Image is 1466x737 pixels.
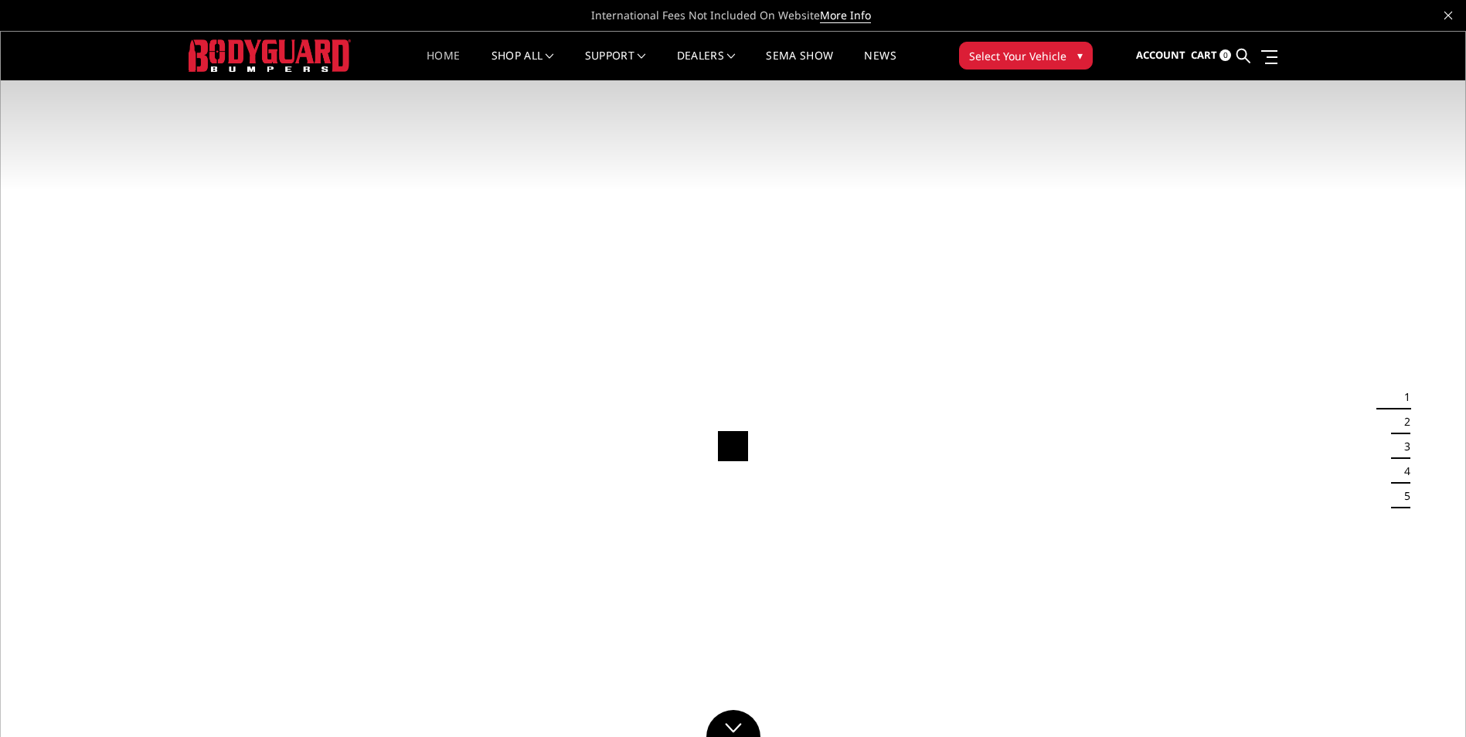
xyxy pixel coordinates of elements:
span: Account [1136,48,1185,62]
img: BODYGUARD BUMPERS [189,39,351,71]
button: 1 of 5 [1395,385,1410,409]
button: Select Your Vehicle [959,42,1093,70]
span: ▾ [1077,47,1083,63]
a: Cart 0 [1191,35,1231,76]
span: Select Your Vehicle [969,48,1066,64]
a: Dealers [677,50,736,80]
a: Click to Down [706,710,760,737]
button: 4 of 5 [1395,459,1410,484]
a: News [864,50,896,80]
button: 5 of 5 [1395,484,1410,508]
a: Support [585,50,646,80]
a: SEMA Show [766,50,833,80]
a: Account [1136,35,1185,76]
span: Cart [1191,48,1217,62]
a: shop all [492,50,554,80]
a: More Info [820,8,871,23]
a: Home [427,50,460,80]
button: 2 of 5 [1395,409,1410,434]
button: 3 of 5 [1395,434,1410,459]
span: 0 [1219,49,1231,61]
